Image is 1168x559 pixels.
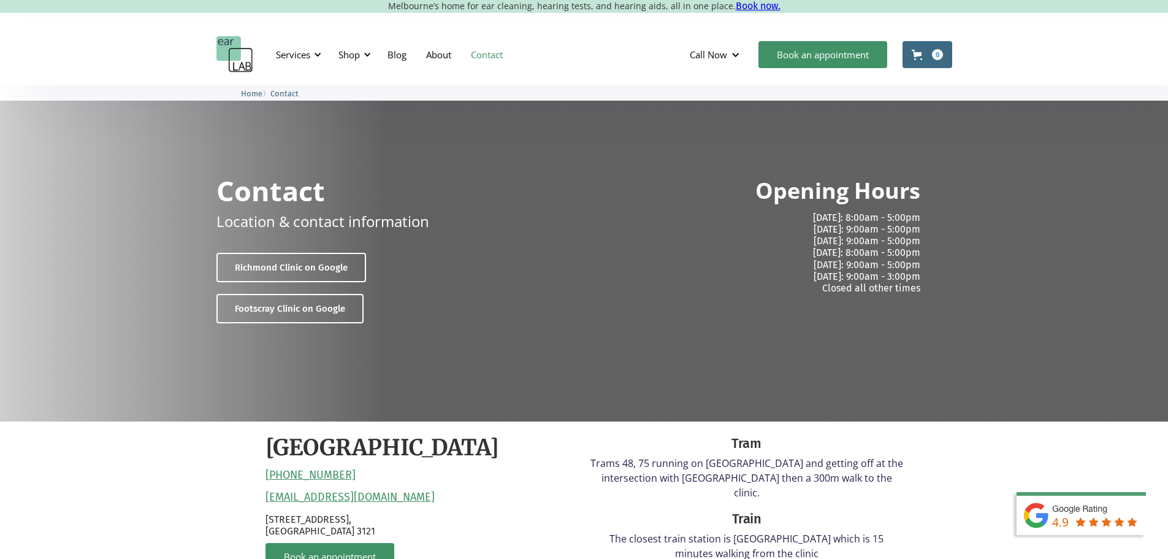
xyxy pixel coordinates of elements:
[276,48,310,61] div: Services
[241,87,262,99] a: Home
[461,37,513,72] a: Contact
[758,41,887,68] a: Book an appointment
[755,177,920,206] h2: Opening Hours
[265,469,356,482] a: [PHONE_NUMBER]
[378,37,416,72] a: Blog
[265,514,578,537] p: [STREET_ADDRESS], [GEOGRAPHIC_DATA] 3121
[903,41,952,68] a: Open cart
[241,89,262,98] span: Home
[241,87,270,100] li: 〉
[416,37,461,72] a: About
[590,456,903,500] p: Trams 48, 75 running on [GEOGRAPHIC_DATA] and getting off at the intersection with [GEOGRAPHIC_DA...
[265,434,499,463] h2: [GEOGRAPHIC_DATA]
[594,212,920,294] p: [DATE]: 8:00am - 5:00pm [DATE]: 9:00am - 5:00pm [DATE]: 9:00am - 5:00pm [DATE]: 8:00am - 5:00pm [...
[216,36,253,73] a: home
[216,294,364,323] a: Footscray Clinic on Google
[270,87,299,99] a: Contact
[590,509,903,529] div: Train
[590,434,903,453] div: Tram
[216,210,429,232] p: Location & contact information
[680,36,752,73] div: Call Now
[932,49,943,60] div: 0
[690,48,727,61] div: Call Now
[216,177,325,204] h1: Contact
[338,48,360,61] div: Shop
[216,253,366,282] a: Richmond Clinic on Google
[270,89,299,98] span: Contact
[269,36,325,73] div: Services
[331,36,375,73] div: Shop
[265,491,435,504] a: [EMAIL_ADDRESS][DOMAIN_NAME]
